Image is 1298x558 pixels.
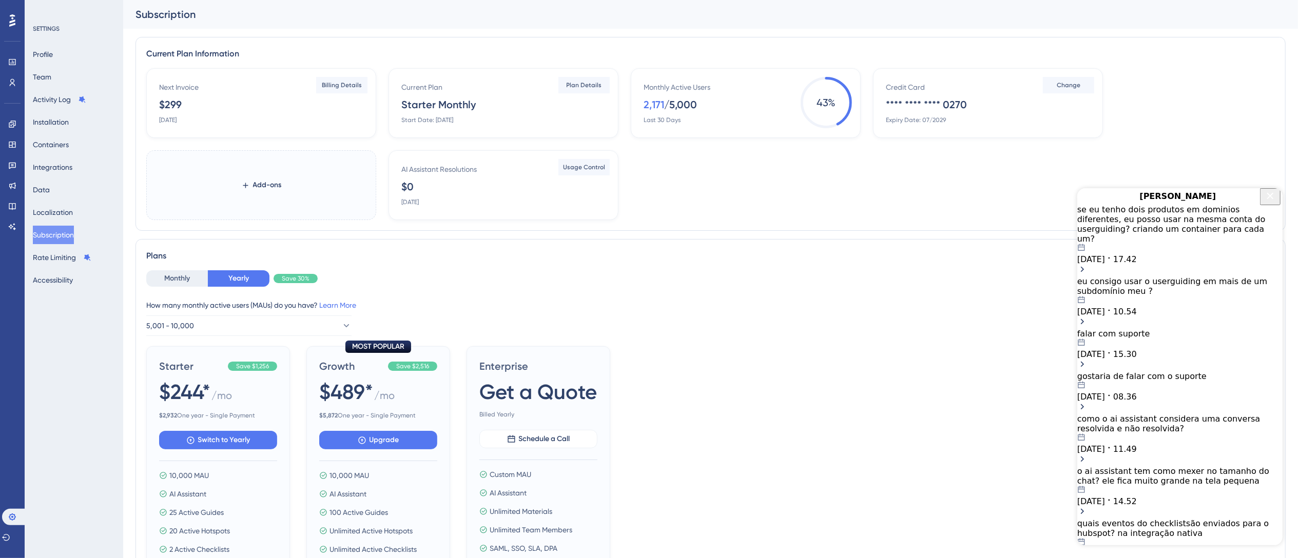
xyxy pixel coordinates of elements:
[567,81,602,89] span: Plan Details
[146,270,208,287] button: Monthly
[159,97,182,112] div: $299
[519,433,570,445] span: Schedule a Call
[401,116,453,124] div: Start Date: [DATE]
[345,341,411,353] div: MOST POPULAR
[198,434,250,446] span: Switch to Yearly
[490,524,572,536] span: Unlimited Team Members
[644,97,664,112] div: 2,171
[401,180,414,194] div: $0
[886,116,946,124] div: Expiry Date: 07/2029
[159,412,177,419] b: $ 2,932
[558,159,610,175] button: Usage Control
[169,525,230,537] span: 20 Active Hotspots
[1077,188,1283,545] iframe: UserGuiding AI Assistant
[401,163,477,175] div: AI Assistant Resolutions
[322,81,362,89] span: Billing Details
[490,487,527,499] span: AI Assistant
[169,543,229,555] span: 2 Active Checklists
[146,250,1275,262] div: Plans
[159,411,277,420] span: One year - Single Payment
[330,488,366,500] span: AI Assistant
[490,468,531,481] span: Custom MAU
[644,81,710,93] div: Monthly Active Users
[886,81,925,93] div: Credit Card
[169,488,206,500] span: AI Assistant
[330,525,413,537] span: Unlimited Active Hotspots
[146,299,1275,311] div: How many monthly active users (MAUs) do you have?
[146,320,194,332] span: 5,001 - 10,000
[208,270,269,287] button: Yearly
[159,359,224,373] span: Starter
[664,97,697,112] div: / 5,000
[236,362,269,370] span: Save $1,256
[159,116,177,124] div: [DATE]
[330,469,369,482] span: 10,000 MAU
[159,431,277,449] button: Switch to Yearly
[316,77,367,93] button: Billing Details
[479,377,597,406] span: Get a Quote
[479,359,597,373] span: Enterprise
[159,81,199,93] div: Next Invoice
[490,542,557,554] span: SAML, SSO, SLA, DPA
[401,81,442,93] div: Current Plan
[135,7,1260,22] div: Subscription
[253,179,282,191] span: Add-ons
[319,412,338,419] b: $ 5,872
[225,176,298,194] button: Add-ons
[319,359,384,373] span: Growth
[319,411,437,420] span: One year - Single Payment
[330,506,388,519] span: 100 Active Guides
[330,543,417,555] span: Unlimited Active Checklists
[1043,77,1094,93] button: Change
[282,274,309,283] span: Save 30%
[644,116,681,124] div: Last 30 Days
[169,506,224,519] span: 25 Active Guides
[319,301,356,309] a: Learn More
[401,198,419,206] div: [DATE]
[159,377,210,406] span: $244*
[146,315,352,336] button: 5,001 - 10,000
[319,431,437,449] button: Upgrade
[563,163,605,171] span: Usage Control
[211,388,232,407] span: / mo
[558,77,610,93] button: Plan Details
[169,469,209,482] span: 10,000 MAU
[490,505,552,517] span: Unlimited Materials
[479,410,597,418] span: Billed Yearly
[319,377,373,406] span: $489*
[801,77,852,128] span: 43 %
[1057,81,1080,89] span: Change
[374,388,395,407] span: / mo
[370,434,399,446] span: Upgrade
[396,362,429,370] span: Save $2,516
[401,97,476,112] div: Starter Monthly
[146,48,1275,60] div: Current Plan Information
[479,430,597,448] button: Schedule a Call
